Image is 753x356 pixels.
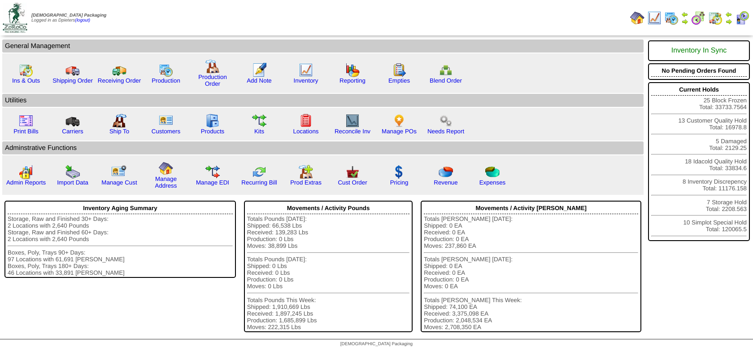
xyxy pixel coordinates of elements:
a: Manage Address [155,176,177,189]
a: Reporting [340,77,366,84]
td: Utilities [2,94,644,107]
img: network.png [439,63,453,77]
img: invoice2.gif [19,114,33,128]
a: Expenses [479,179,506,186]
a: Kits [254,128,264,135]
a: Products [201,128,225,135]
img: zoroco-logo-small.webp [3,3,27,33]
span: [DEMOGRAPHIC_DATA] Packaging [340,342,413,347]
img: truck2.gif [112,63,126,77]
div: Movements / Activity [PERSON_NAME] [424,202,638,214]
a: Reconcile Inv [335,128,370,135]
td: General Management [2,40,644,53]
img: truck.gif [65,63,80,77]
a: Admin Reports [6,179,46,186]
img: home.gif [159,161,173,176]
img: calendarcustomer.gif [735,11,749,25]
a: Blend Order [430,77,462,84]
img: calendarblend.gif [691,11,705,25]
a: Inventory [294,77,318,84]
img: graph.gif [345,63,360,77]
img: home.gif [630,11,644,25]
a: Carriers [62,128,83,135]
a: Import Data [57,179,88,186]
img: po.png [392,114,406,128]
img: calendarinout.gif [708,11,723,25]
div: 25 Block Frozen Total: 33733.7564 13 Customer Quality Hold Total: 16978.8 5 Damaged Total: 2129.2... [648,82,750,241]
a: Receiving Order [98,77,141,84]
img: arrowleft.gif [681,11,688,18]
img: prodextras.gif [299,165,313,179]
div: Storage, Raw and Finished 30+ Days: 2 Locations with 2,640 Pounds Storage, Raw and Finished 60+ D... [8,215,233,276]
a: Cust Order [338,179,367,186]
img: managecust.png [111,165,128,179]
img: line_graph.gif [299,63,313,77]
a: Ship To [109,128,129,135]
div: Inventory In Sync [651,42,747,59]
a: Manage EDI [196,179,229,186]
img: locations.gif [299,114,313,128]
img: calendarprod.gif [664,11,679,25]
a: Needs Report [427,128,464,135]
img: factory2.gif [112,114,126,128]
div: Totals Pounds [DATE]: Shipped: 66,538 Lbs Received: 139,283 Lbs Production: 0 Lbs Moves: 38,899 L... [247,215,410,330]
a: Ins & Outs [12,77,40,84]
img: line_graph.gif [647,11,662,25]
a: Shipping Order [52,77,93,84]
a: Add Note [247,77,272,84]
a: Recurring Bill [241,179,277,186]
span: Logged in as Dpieters [31,13,106,23]
img: graph2.png [19,165,33,179]
td: Adminstrative Functions [2,141,644,154]
a: (logout) [75,18,90,23]
a: Customers [152,128,180,135]
a: Empties [388,77,410,84]
img: factory.gif [205,59,220,74]
img: pie_chart2.png [485,165,500,179]
span: [DEMOGRAPHIC_DATA] Packaging [31,13,106,18]
img: orders.gif [252,63,266,77]
img: edi.gif [205,165,220,179]
img: truck3.gif [65,114,80,128]
div: Movements / Activity Pounds [247,202,410,214]
a: Locations [293,128,318,135]
img: import.gif [65,165,80,179]
a: Manage POs [382,128,417,135]
img: reconcile.gif [252,165,266,179]
img: customers.gif [159,114,173,128]
a: Revenue [434,179,457,186]
div: Current Holds [651,84,747,96]
img: cabinet.gif [205,114,220,128]
img: dollar.gif [392,165,406,179]
div: Inventory Aging Summary [8,202,233,214]
img: arrowright.gif [681,18,688,25]
img: pie_chart.png [439,165,453,179]
img: calendarprod.gif [159,63,173,77]
img: cust_order.png [345,165,360,179]
div: No Pending Orders Found [651,65,747,77]
a: Manage Cust [101,179,137,186]
img: arrowleft.gif [725,11,732,18]
a: Production Order [198,74,227,87]
img: workorder.gif [392,63,406,77]
a: Prod Extras [290,179,322,186]
a: Pricing [390,179,409,186]
a: Production [152,77,180,84]
div: Totals [PERSON_NAME] [DATE]: Shipped: 0 EA Received: 0 EA Production: 0 EA Moves: 237,860 EA Tota... [424,215,638,330]
img: calendarinout.gif [19,63,33,77]
img: workflow.png [439,114,453,128]
a: Print Bills [13,128,39,135]
img: workflow.gif [252,114,266,128]
img: arrowright.gif [725,18,732,25]
img: line_graph2.gif [345,114,360,128]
